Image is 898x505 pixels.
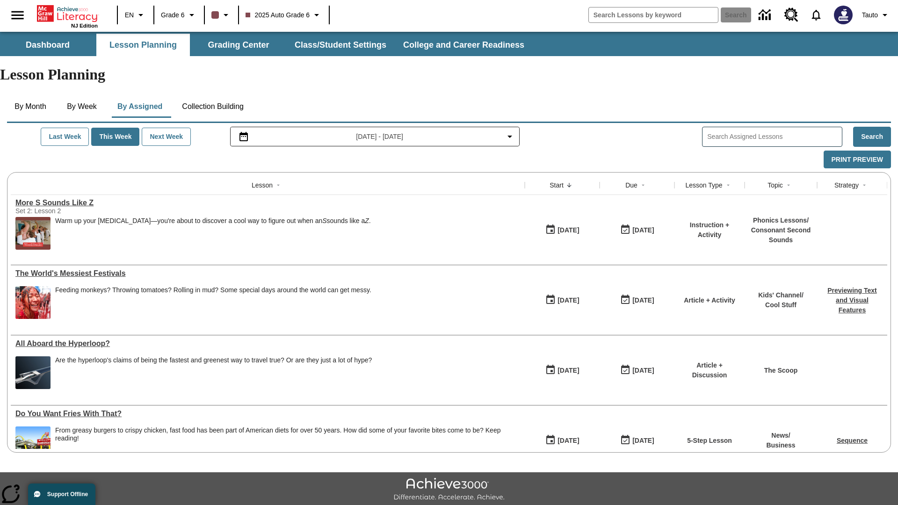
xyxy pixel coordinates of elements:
[47,491,88,498] span: Support Offline
[396,34,532,56] button: College and Career Readiness
[766,440,795,450] p: Business
[679,361,740,380] p: Article + Discussion
[15,426,51,459] img: One of the first McDonald's stores, with the iconic red sign and golden arches.
[837,437,868,444] a: Sequence
[7,95,54,118] button: By Month
[37,3,98,29] div: Home
[15,410,520,418] a: Do You Want Fries With That?, Lessons
[91,128,139,146] button: This Week
[174,95,251,118] button: Collection Building
[242,7,326,23] button: Class: 2025 Auto Grade 6, Select your class
[558,224,579,236] div: [DATE]
[157,7,201,23] button: Grade: Grade 6, Select a grade
[558,295,579,306] div: [DATE]
[41,128,89,146] button: Last Week
[287,34,394,56] button: Class/Student Settings
[542,432,582,449] button: 07/14/25: First time the lesson was available
[589,7,718,22] input: search field
[779,2,804,28] a: Resource Center, Will open in new tab
[617,432,657,449] button: 07/20/26: Last day the lesson can be accessed
[15,199,520,207] div: More S Sounds Like Z
[625,180,637,190] div: Due
[685,180,722,190] div: Lesson Type
[55,356,372,364] div: Are the hyperloop's claims of being the fastest and greenest way to travel true? Or are they just...
[504,131,515,142] svg: Collapse Date Range Filter
[208,7,235,23] button: Class color is dark brown. Change class color
[71,23,98,29] span: NJ Edition
[55,356,372,389] div: Are the hyperloop's claims of being the fastest and greenest way to travel true? Or are they just...
[55,217,371,225] p: Warm up your [MEDICAL_DATA]—you're about to discover a cool way to figure out when an sounds like...
[37,4,98,23] a: Home
[246,10,310,20] span: 2025 Auto Grade 6
[55,426,520,459] div: From greasy burgers to crispy chicken, fast food has been part of American diets for over 50 year...
[550,180,564,190] div: Start
[749,216,812,225] p: Phonics Lessons /
[542,361,582,379] button: 07/21/25: First time the lesson was available
[161,10,185,20] span: Grade 6
[542,291,582,309] button: 09/08/25: First time the lesson was available
[142,128,191,146] button: Next Week
[853,127,891,147] button: Search
[1,34,94,56] button: Dashboard
[617,291,657,309] button: 09/08/25: Last day the lesson can be accessed
[365,217,369,224] em: Z
[834,6,853,24] img: Avatar
[632,295,654,306] div: [DATE]
[96,34,190,56] button: Lesson Planning
[28,483,95,505] button: Support Offline
[679,220,740,240] p: Instruction + Activity
[749,225,812,245] p: Consonant Second Sounds
[356,132,403,142] span: [DATE] - [DATE]
[783,180,794,191] button: Sort
[121,7,151,23] button: Language: EN, Select a language
[15,410,520,418] div: Do You Want Fries With That?
[322,217,326,224] em: S
[766,431,795,440] p: News /
[15,339,520,348] div: All Aboard the Hyperloop?
[632,224,654,236] div: [DATE]
[58,95,105,118] button: By Week
[15,207,156,215] div: Set 2: Lesson 2
[707,130,842,144] input: Search Assigned Lessons
[858,7,894,23] button: Profile/Settings
[15,269,520,278] div: The World's Messiest Festivals
[637,180,649,191] button: Sort
[687,436,732,446] p: 5-Step Lesson
[758,290,804,300] p: Kids' Channel /
[828,3,858,27] button: Select a new avatar
[564,180,575,191] button: Sort
[764,366,798,375] p: The Scoop
[15,339,520,348] a: All Aboard the Hyperloop?, Lessons
[632,435,654,447] div: [DATE]
[15,286,51,319] img: A young person covered in tomato juice and tomato pieces smiles while standing on a tomato-covere...
[824,151,891,169] button: Print Preview
[55,217,371,250] div: Warm up your vocal cords—you're about to discover a cool way to figure out when an S sounds like ...
[804,3,828,27] a: Notifications
[542,221,582,239] button: 09/08/25: First time the lesson was available
[617,221,657,239] button: 09/08/25: Last day the lesson can be accessed
[558,365,579,376] div: [DATE]
[834,180,859,190] div: Strategy
[558,435,579,447] div: [DATE]
[862,10,878,20] span: Tauto
[859,180,870,191] button: Sort
[252,180,273,190] div: Lesson
[55,286,371,319] div: Feeding monkeys? Throwing tomatoes? Rolling in mud? Some special days around the world can get me...
[15,199,520,207] a: More S Sounds Like Z, Lessons
[758,300,804,310] p: Cool Stuff
[632,365,654,376] div: [DATE]
[125,10,134,20] span: EN
[55,426,520,442] div: From greasy burgers to crispy chicken, fast food has been part of American diets for over 50 year...
[15,356,51,389] img: Artist rendering of Hyperloop TT vehicle entering a tunnel
[15,269,520,278] a: The World's Messiest Festivals, Lessons
[617,361,657,379] button: 06/30/26: Last day the lesson can be accessed
[768,180,783,190] div: Topic
[4,1,31,29] button: Open side menu
[55,286,371,294] div: Feeding monkeys? Throwing tomatoes? Rolling in mud? Some special days around the world can get me...
[393,478,505,502] img: Achieve3000 Differentiate Accelerate Achieve
[15,217,51,250] img: women in a lab smell the armpits of five men
[827,287,877,314] a: Previewing Text and Visual Features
